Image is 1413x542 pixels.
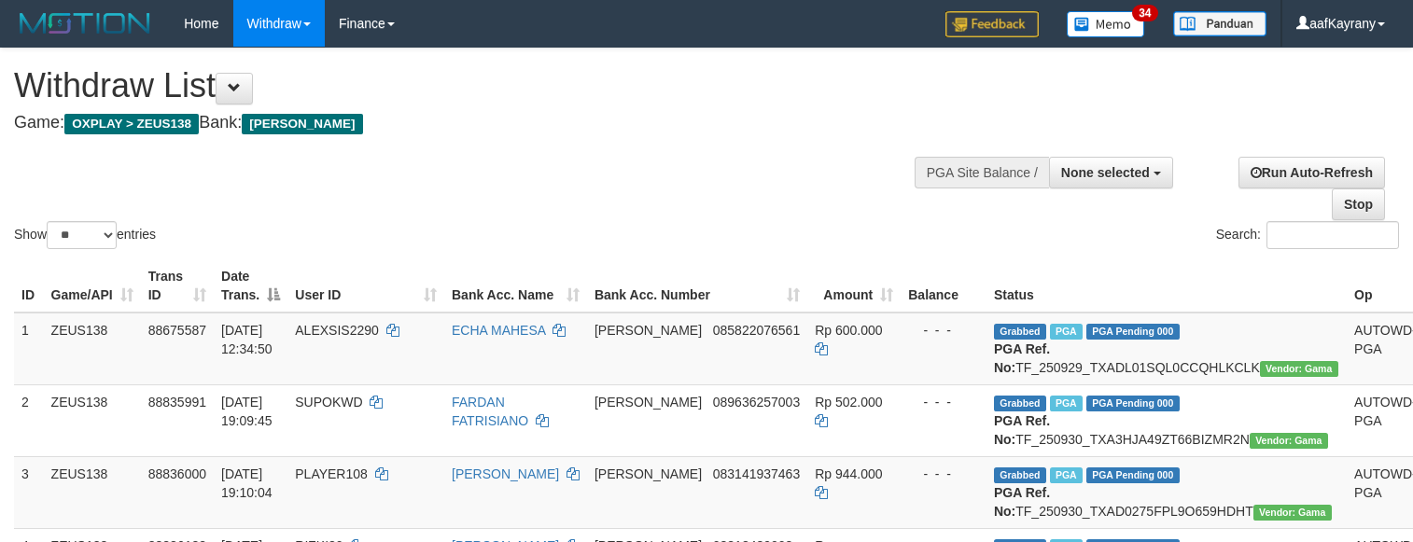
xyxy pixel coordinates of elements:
[986,456,1347,528] td: TF_250930_TXAD0275FPL9O659HDHT
[47,221,117,249] select: Showentries
[908,465,979,483] div: - - -
[452,466,559,481] a: [PERSON_NAME]
[295,466,368,481] span: PLAYER108
[1086,396,1180,411] span: PGA Pending
[908,393,979,411] div: - - -
[148,466,206,481] span: 88836000
[242,114,362,134] span: [PERSON_NAME]
[595,466,702,481] span: [PERSON_NAME]
[1173,11,1266,36] img: panduan.png
[595,395,702,410] span: [PERSON_NAME]
[44,259,141,313] th: Game/API: activate to sort column ascending
[908,321,979,340] div: - - -
[986,259,1347,313] th: Status
[141,259,214,313] th: Trans ID: activate to sort column ascending
[14,114,923,132] h4: Game: Bank:
[807,259,901,313] th: Amount: activate to sort column ascending
[14,221,156,249] label: Show entries
[994,413,1050,447] b: PGA Ref. No:
[994,324,1046,340] span: Grabbed
[1067,11,1145,37] img: Button%20Memo.svg
[1050,324,1083,340] span: Marked by aafpengsreynich
[915,157,1049,188] div: PGA Site Balance /
[1216,221,1399,249] label: Search:
[994,396,1046,411] span: Grabbed
[14,9,156,37] img: MOTION_logo.png
[994,485,1050,519] b: PGA Ref. No:
[815,466,882,481] span: Rp 944.000
[901,259,986,313] th: Balance
[1086,467,1180,483] span: PGA Pending
[986,384,1347,456] td: TF_250930_TXA3HJA49ZT66BIZMR2N
[295,323,379,338] span: ALEXSIS2290
[1253,505,1332,521] span: Vendor URL: https://trx31.1velocity.biz
[14,313,44,385] td: 1
[287,259,444,313] th: User ID: activate to sort column ascending
[44,313,141,385] td: ZEUS138
[14,259,44,313] th: ID
[295,395,362,410] span: SUPOKWD
[1250,433,1328,449] span: Vendor URL: https://trx31.1velocity.biz
[986,313,1347,385] td: TF_250929_TXADL01SQL0CCQHLKCLK
[221,323,273,356] span: [DATE] 12:34:50
[148,323,206,338] span: 88675587
[945,11,1039,37] img: Feedback.jpg
[444,259,587,313] th: Bank Acc. Name: activate to sort column ascending
[1266,221,1399,249] input: Search:
[1049,157,1173,188] button: None selected
[14,67,923,104] h1: Withdraw List
[44,456,141,528] td: ZEUS138
[214,259,287,313] th: Date Trans.: activate to sort column descending
[713,323,800,338] span: Copy 085822076561 to clipboard
[994,341,1050,375] b: PGA Ref. No:
[815,323,882,338] span: Rp 600.000
[994,467,1046,483] span: Grabbed
[148,395,206,410] span: 88835991
[1061,165,1150,180] span: None selected
[452,323,545,338] a: ECHA MAHESA
[595,323,702,338] span: [PERSON_NAME]
[221,395,273,428] span: [DATE] 19:09:45
[713,395,800,410] span: Copy 089636257003 to clipboard
[1238,157,1385,188] a: Run Auto-Refresh
[713,466,800,481] span: Copy 083141937463 to clipboard
[1132,5,1157,21] span: 34
[44,384,141,456] td: ZEUS138
[64,114,199,134] span: OXPLAY > ZEUS138
[14,384,44,456] td: 2
[452,395,528,428] a: FARDAN FATRISIANO
[14,456,44,528] td: 3
[1050,467,1083,483] span: Marked by aafpengsreynich
[1332,188,1385,220] a: Stop
[1260,361,1338,377] span: Vendor URL: https://trx31.1velocity.biz
[587,259,807,313] th: Bank Acc. Number: activate to sort column ascending
[1086,324,1180,340] span: PGA Pending
[815,395,882,410] span: Rp 502.000
[221,466,273,500] span: [DATE] 19:10:04
[1050,396,1083,411] span: Marked by aafpengsreynich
